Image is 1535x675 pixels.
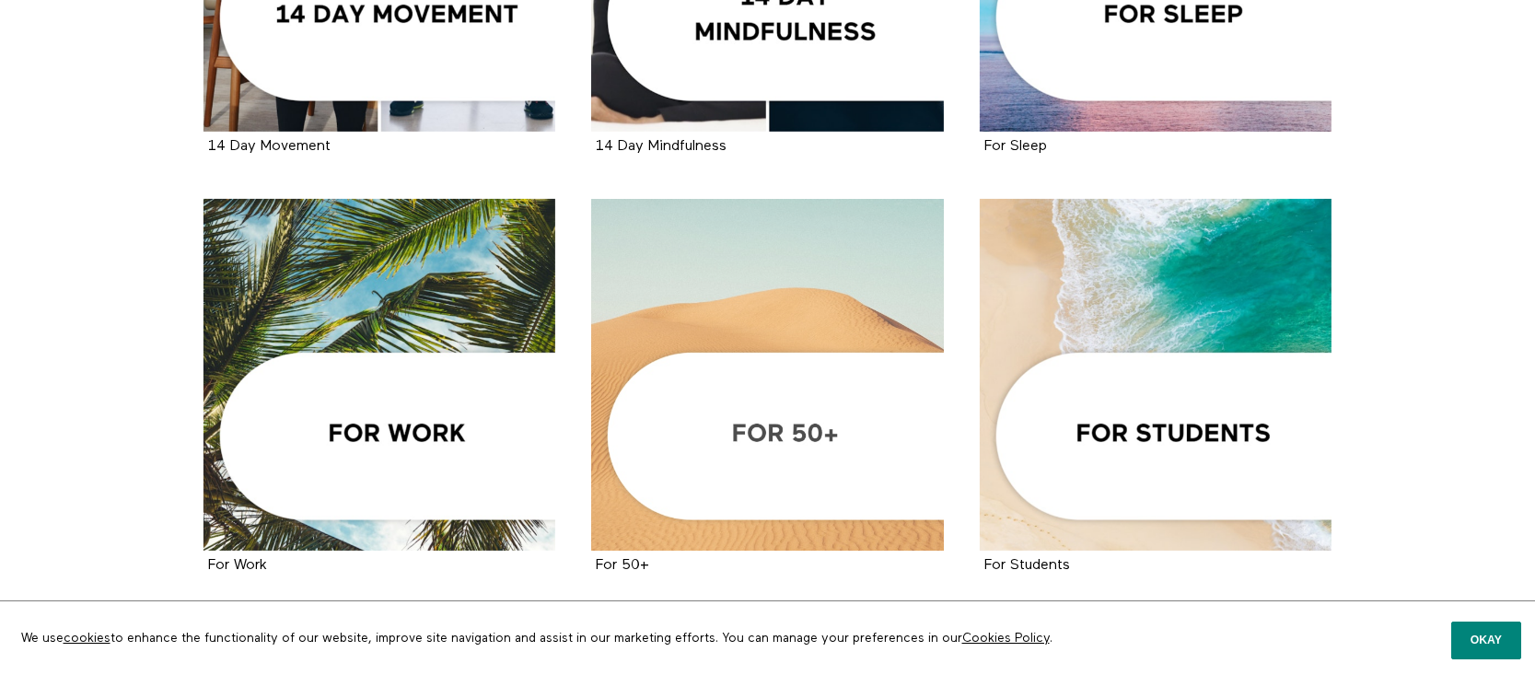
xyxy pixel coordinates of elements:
[208,139,331,153] a: 14 Day Movement
[208,558,267,573] strong: For Work
[7,615,1208,661] p: We use to enhance the functionality of our website, improve site navigation and assist in our mar...
[596,139,727,153] a: 14 Day Mindfulness
[980,199,1332,552] a: For Students
[1451,622,1521,658] button: Okay
[591,199,944,552] a: For 50+
[984,139,1047,153] a: For Sleep
[984,139,1047,154] strong: For Sleep
[984,558,1070,573] strong: For Students
[596,139,727,154] strong: 14 Day Mindfulness
[984,558,1070,572] a: For Students
[596,558,649,573] strong: For 50+
[204,199,556,552] a: For Work
[64,632,110,645] a: cookies
[596,558,649,572] a: For 50+
[208,139,331,154] strong: 14 Day Movement
[208,558,267,572] a: For Work
[962,632,1050,645] a: Cookies Policy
